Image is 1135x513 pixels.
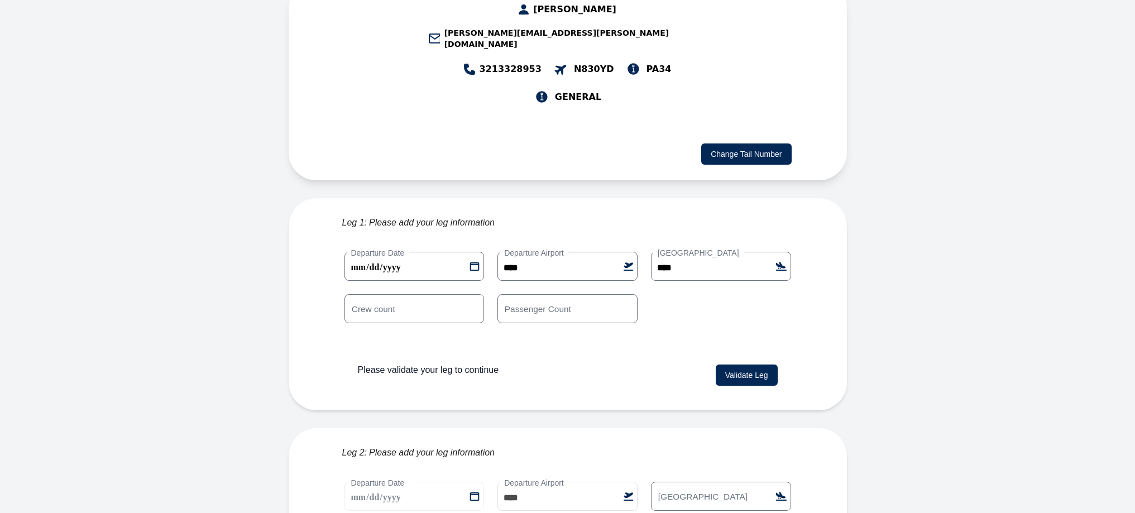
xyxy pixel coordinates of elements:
[342,446,367,459] span: Leg 2:
[369,446,495,459] span: Please add your leg information
[716,365,778,386] button: Validate Leg
[347,303,400,315] label: Crew count
[646,63,672,76] span: PA34
[653,247,744,258] label: [GEOGRAPHIC_DATA]
[653,490,753,502] label: [GEOGRAPHIC_DATA]
[500,247,568,258] label: Departure Airport
[369,216,495,229] span: Please add your leg information
[555,90,601,104] span: GENERAL
[480,63,542,76] span: 3213328953
[347,477,409,488] label: Departure Date
[444,27,707,50] span: [PERSON_NAME][EMAIL_ADDRESS][PERSON_NAME][DOMAIN_NAME]
[347,247,409,258] label: Departure Date
[701,143,791,165] button: Change Tail Number
[533,3,616,16] span: [PERSON_NAME]
[342,216,367,229] span: Leg 1:
[500,303,576,315] label: Passenger Count
[358,363,499,377] p: Please validate your leg to continue
[500,477,568,488] label: Departure Airport
[574,63,614,76] span: N830YD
